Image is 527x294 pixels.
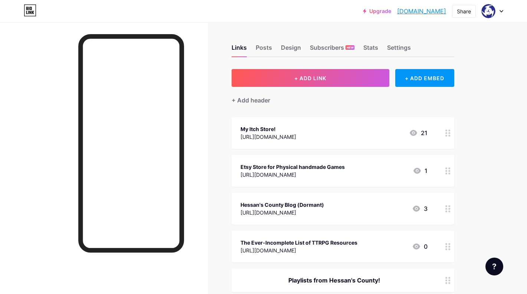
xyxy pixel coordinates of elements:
[412,242,428,251] div: 0
[395,69,454,87] div: + ADD EMBED
[409,128,428,137] div: 21
[240,125,296,133] div: My Itch Store!
[240,163,345,171] div: Etsy Store for Physical handmade Games
[457,7,471,15] div: Share
[294,75,326,81] span: + ADD LINK
[481,4,495,18] img: hessan_yongdi
[232,43,247,56] div: Links
[256,43,272,56] div: Posts
[232,69,389,87] button: + ADD LINK
[413,166,428,175] div: 1
[232,96,270,105] div: + Add header
[310,43,354,56] div: Subscribers
[412,204,428,213] div: 3
[347,45,354,50] span: NEW
[240,171,345,179] div: [URL][DOMAIN_NAME]
[240,209,324,216] div: [URL][DOMAIN_NAME]
[240,239,357,246] div: The Ever-Incomplete List of TTRPG Resources
[363,8,391,14] a: Upgrade
[387,43,411,56] div: Settings
[281,43,301,56] div: Design
[240,201,324,209] div: Hessan's County Blog (Dormant)
[363,43,378,56] div: Stats
[397,7,446,16] a: [DOMAIN_NAME]
[240,133,296,141] div: [URL][DOMAIN_NAME]
[240,246,357,254] div: [URL][DOMAIN_NAME]
[240,276,428,285] div: Playlists from Hessan's County!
